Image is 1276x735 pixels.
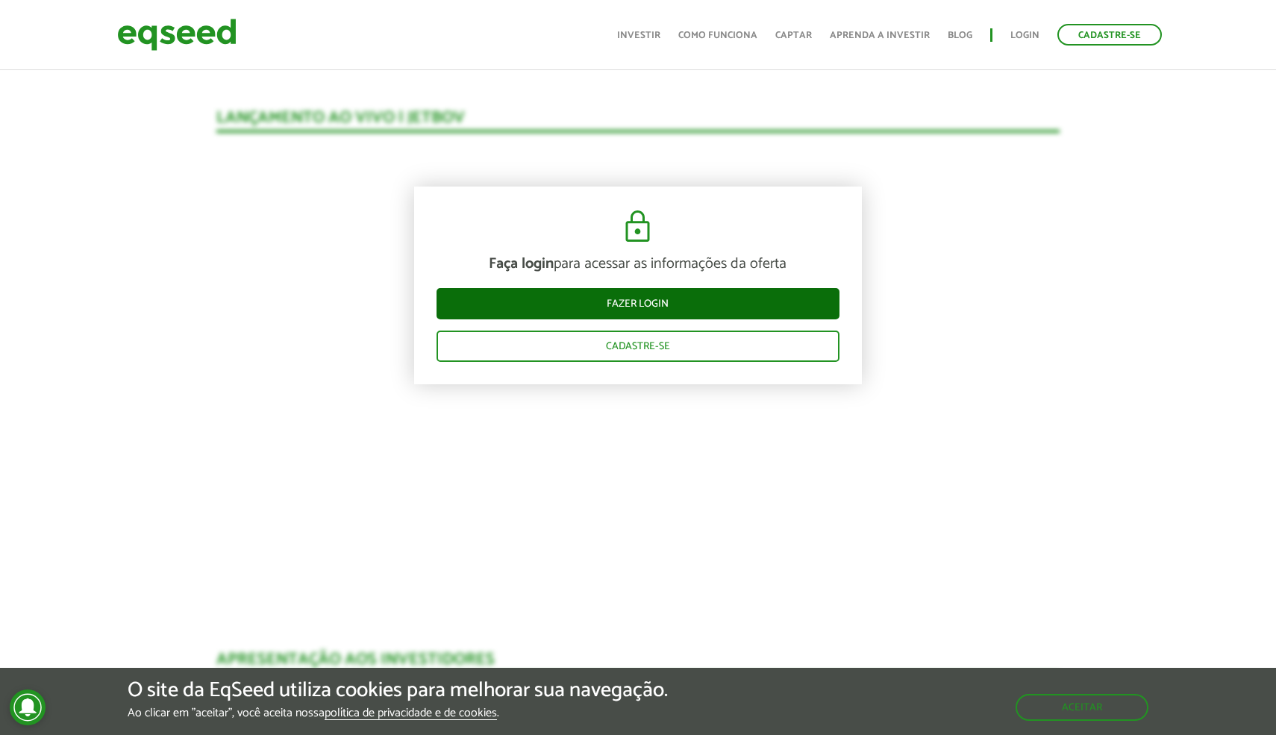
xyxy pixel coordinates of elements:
a: Cadastre-se [1057,24,1162,46]
img: cadeado.svg [619,209,656,245]
img: EqSeed [117,15,237,54]
h5: O site da EqSeed utiliza cookies para melhorar sua navegação. [128,679,668,702]
p: para acessar as informações da oferta [437,255,839,273]
a: Investir [617,31,660,40]
strong: Faça login [489,251,554,276]
button: Aceitar [1016,694,1148,721]
a: Aprenda a investir [830,31,930,40]
a: Login [1010,31,1039,40]
a: Blog [948,31,972,40]
a: Fazer login [437,288,839,319]
p: Ao clicar em "aceitar", você aceita nossa . [128,706,668,720]
a: Como funciona [678,31,757,40]
a: Captar [775,31,812,40]
a: política de privacidade e de cookies [325,707,497,720]
a: Cadastre-se [437,331,839,362]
